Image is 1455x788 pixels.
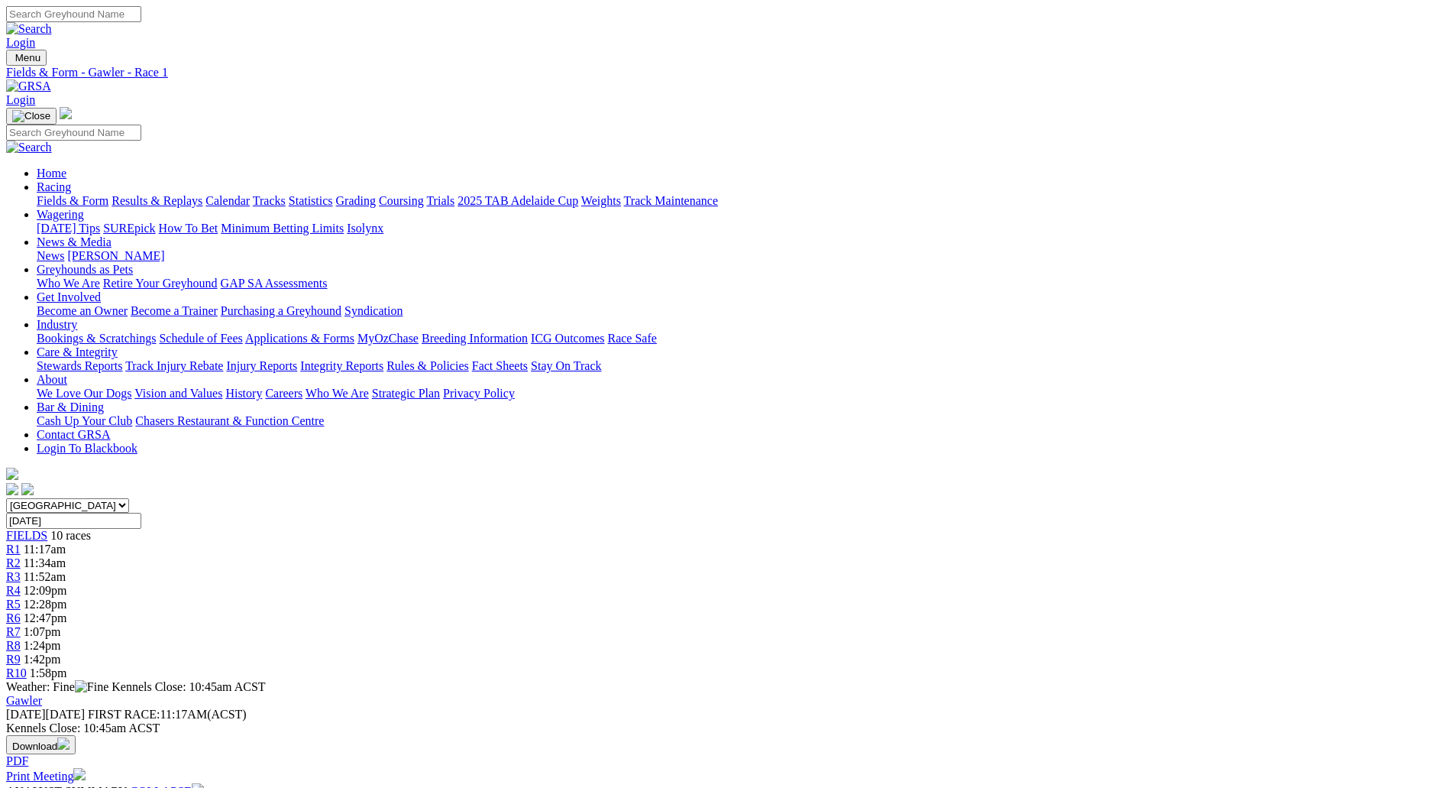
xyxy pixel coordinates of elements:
a: Fields & Form [37,194,108,207]
img: download.svg [57,738,70,750]
a: News & Media [37,235,112,248]
a: Syndication [344,304,403,317]
a: Retire Your Greyhound [103,277,218,290]
a: Chasers Restaurant & Function Centre [135,414,324,427]
a: Stewards Reports [37,359,122,372]
a: Print Meeting [6,770,86,783]
a: Fact Sheets [472,359,528,372]
a: Cash Up Your Club [37,414,132,427]
a: News [37,249,64,262]
a: Strategic Plan [372,387,440,400]
span: FIRST RACE: [88,708,160,721]
a: Purchasing a Greyhound [221,304,341,317]
div: Greyhounds as Pets [37,277,1449,290]
div: Fields & Form - Gawler - Race 1 [6,66,1449,79]
span: 11:17am [24,543,66,556]
a: Bar & Dining [37,400,104,413]
a: Results & Replays [112,194,202,207]
a: FIELDS [6,529,47,542]
a: Minimum Betting Limits [221,222,344,235]
div: Download [6,754,1449,768]
a: Rules & Policies [386,359,469,372]
img: Fine [75,680,108,694]
span: R1 [6,543,21,556]
a: Breeding Information [422,332,528,345]
a: Privacy Policy [443,387,515,400]
span: 11:17AM(ACST) [88,708,247,721]
img: Search [6,22,52,36]
a: R3 [6,570,21,583]
div: Bar & Dining [37,414,1449,428]
img: printer.svg [73,768,86,780]
a: Track Maintenance [624,194,718,207]
span: R6 [6,611,21,624]
img: logo-grsa-white.png [60,107,72,119]
a: R4 [6,584,21,597]
a: R8 [6,639,21,652]
a: Login To Blackbook [37,442,137,455]
a: Weights [581,194,621,207]
a: Vision and Values [134,387,222,400]
button: Download [6,735,76,754]
div: Industry [37,332,1449,345]
a: Industry [37,318,77,331]
input: Search [6,6,141,22]
a: R9 [6,653,21,666]
img: Search [6,141,52,154]
a: 2025 TAB Adelaide Cup [458,194,578,207]
a: Home [37,167,66,180]
a: Trials [426,194,454,207]
a: [PERSON_NAME] [67,249,164,262]
a: Gawler [6,694,42,707]
a: SUREpick [103,222,155,235]
a: Login [6,36,35,49]
span: 1:42pm [24,653,61,666]
a: Wagering [37,208,84,221]
div: Racing [37,194,1449,208]
a: R2 [6,556,21,569]
a: Isolynx [347,222,383,235]
a: MyOzChase [357,332,419,345]
a: Applications & Forms [245,332,354,345]
a: Schedule of Fees [159,332,242,345]
a: Careers [265,387,302,400]
img: logo-grsa-white.png [6,468,18,480]
span: 1:58pm [30,666,67,679]
span: 10 races [50,529,91,542]
a: Integrity Reports [300,359,383,372]
span: 1:07pm [24,625,61,638]
span: [DATE] [6,708,46,721]
a: GAP SA Assessments [221,277,328,290]
span: 12:28pm [24,598,67,611]
a: Calendar [205,194,250,207]
img: Close [12,110,50,122]
a: Bookings & Scratchings [37,332,156,345]
span: 1:24pm [24,639,61,652]
a: We Love Our Dogs [37,387,131,400]
button: Toggle navigation [6,50,47,66]
a: Track Injury Rebate [125,359,223,372]
img: twitter.svg [21,483,34,495]
div: Care & Integrity [37,359,1449,373]
a: Coursing [379,194,424,207]
input: Search [6,125,141,141]
input: Select date [6,513,141,529]
a: R7 [6,625,21,638]
a: Login [6,93,35,106]
a: Become a Trainer [131,304,218,317]
a: R5 [6,598,21,611]
a: History [225,387,262,400]
a: Who We Are [306,387,369,400]
a: Become an Owner [37,304,128,317]
a: How To Bet [159,222,218,235]
a: Racing [37,180,71,193]
div: Wagering [37,222,1449,235]
div: About [37,387,1449,400]
div: News & Media [37,249,1449,263]
span: Menu [15,52,40,63]
img: GRSA [6,79,51,93]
